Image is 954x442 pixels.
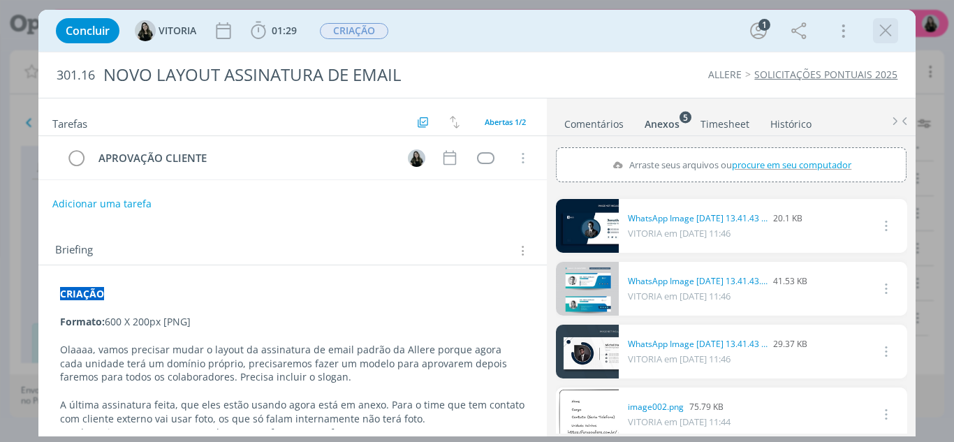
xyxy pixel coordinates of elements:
img: arrow-down-up.svg [450,116,460,128]
button: 01:29 [247,20,300,42]
button: 1 [747,20,770,42]
a: WhatsApp Image [DATE] 13.41.43.jpeg [628,275,768,288]
sup: 5 [680,111,691,123]
span: VITORIA em [DATE] 11:44 [628,415,731,428]
div: 75.79 KB [628,401,731,413]
div: 20.1 KB [628,212,802,225]
span: 301.16 [57,68,95,83]
a: Timesheet [700,111,750,131]
span: procure em seu computador [732,159,851,171]
a: WhatsApp Image [DATE] 13.41.43 (1).jpeg [628,338,768,351]
span: VITORIA em [DATE] 11:46 [628,290,731,302]
a: ALLERE [708,68,742,81]
span: VITORIA em [DATE] 11:46 [628,353,731,365]
a: image002.png [628,401,684,413]
span: Briefing [55,242,93,260]
strong: Formato: [60,315,105,328]
span: 600 X 200px [PNG] [105,315,191,328]
button: VVITORIA [135,20,196,41]
button: Adicionar uma tarefa [52,191,152,216]
strong: CRIAÇÃO [60,287,104,300]
a: Histórico [770,111,812,131]
a: WhatsApp Image [DATE] 13.41.43 (2).jpeg [628,212,768,225]
span: 01:29 [272,24,297,37]
div: APROVAÇÃO CLIENTE [93,149,395,167]
button: V [406,147,427,168]
span: Abertas 1/2 [485,117,526,127]
button: Concluir [56,18,119,43]
span: Concluir [66,25,110,36]
div: 41.53 KB [628,275,807,288]
span: VITORIA [159,26,196,36]
p: Sendo assim vamos ter que ter 1 layout com foto e 1 sem foto. [60,426,526,440]
p: A última assinatura feita, que eles estão usando agora está em anexo. Para o time que tem contato... [60,398,526,426]
div: dialog [38,10,916,436]
img: V [135,20,156,41]
span: VITORIA em [DATE] 11:46 [628,227,731,240]
div: 1 [758,19,770,31]
div: 29.37 KB [628,338,807,351]
p: Olaaaa, vamos precisar mudar o layout da assinatura de email padrão da Allere porque agora cada u... [60,343,526,385]
button: CRIAÇÃO [319,22,389,40]
div: Anexos [645,117,680,131]
div: NOVO LAYOUT ASSINATURA DE EMAIL [98,58,541,92]
a: Comentários [564,111,624,131]
label: Arraste seus arquivos ou [607,156,856,174]
span: Tarefas [52,114,87,131]
img: V [408,149,425,167]
a: SOLICITAÇÕES PONTUAIS 2025 [754,68,897,81]
span: CRIAÇÃO [320,23,388,39]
